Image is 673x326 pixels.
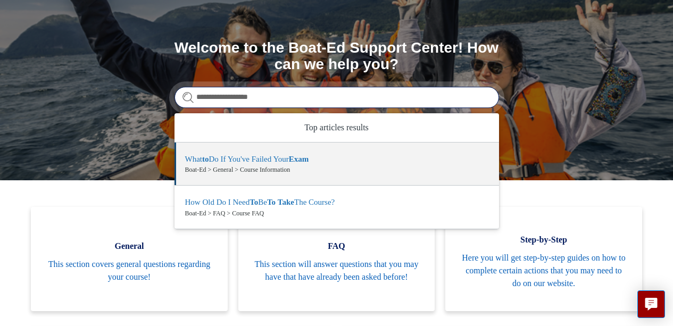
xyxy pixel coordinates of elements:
span: FAQ [254,240,419,253]
em: Exam [289,155,309,163]
zd-autocomplete-title-multibrand: Suggested result 1 What to Do If You've Failed Your Exam [185,155,309,165]
button: Live chat [637,290,665,318]
span: Step-by-Step [461,233,626,246]
zd-autocomplete-title-multibrand: Suggested result 2 How Old Do I Need To Be To Take The Course? [185,198,335,208]
a: Step-by-Step Here you will get step-by-step guides on how to complete certain actions that you ma... [445,207,642,311]
em: To [267,198,276,206]
zd-autocomplete-header: Top articles results [175,113,499,143]
a: General This section covers general questions regarding your course! [31,207,228,311]
zd-autocomplete-breadcrumbs-multibrand: Boat-Ed > FAQ > Course FAQ [185,208,488,218]
em: To [250,198,258,206]
em: to [202,155,209,163]
span: General [47,240,212,253]
span: This section will answer questions that you may have that have already been asked before! [254,258,419,283]
em: Take [278,198,294,206]
span: This section covers general questions regarding your course! [47,258,212,283]
a: FAQ This section will answer questions that you may have that have already been asked before! [238,207,435,311]
span: Here you will get step-by-step guides on how to complete certain actions that you may need to do ... [461,252,626,290]
zd-autocomplete-breadcrumbs-multibrand: Boat-Ed > General > Course Information [185,165,488,174]
h1: Welcome to the Boat-Ed Support Center! How can we help you? [175,40,499,73]
input: Search [175,87,499,108]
